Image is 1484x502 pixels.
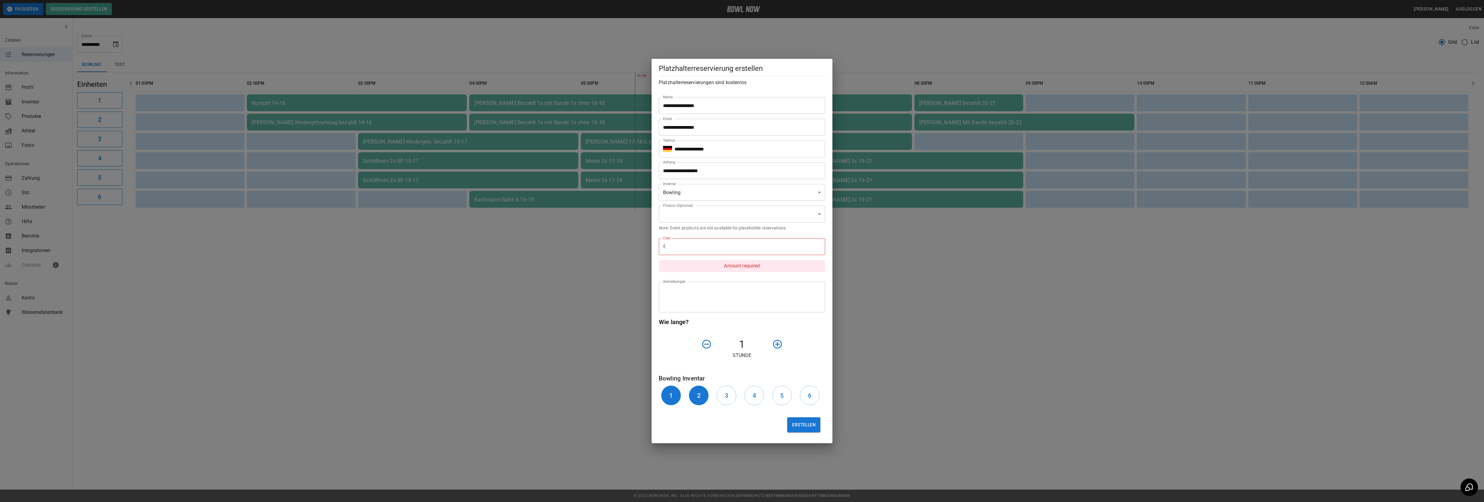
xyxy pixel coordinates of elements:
button: 2 [689,386,709,405]
h6: Bowling Inventar [659,374,825,383]
h6: 4 [753,391,756,400]
input: Choose date, selected date is Oct 18, 2025 [659,162,821,179]
button: 3 [717,386,736,405]
p: € [663,243,666,250]
button: 1 [661,386,681,405]
div: Bowling [659,184,825,201]
h6: Platzhalterreservierungen sind kostenlos [659,78,825,87]
button: Select country [663,144,672,153]
button: 4 [744,386,764,405]
h4: 1 [714,338,770,351]
p: Stunde [659,352,825,359]
label: Telefon [663,138,675,143]
button: 6 [800,386,819,405]
h6: 6 [808,391,811,400]
h5: Platzhalterreservierung erstellen [659,64,825,73]
button: 5 [772,386,792,405]
p: Amount required [659,260,825,272]
h6: 1 [669,391,673,400]
p: Note: Event products are not available for placeholder reservations [659,225,825,231]
div: ​ [659,206,825,223]
h6: 2 [697,391,700,400]
button: Erstellen [787,417,820,432]
h6: Wie lange? [659,317,825,327]
h6: 5 [780,391,784,400]
label: Anfang [663,159,675,165]
h6: 3 [725,391,728,400]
